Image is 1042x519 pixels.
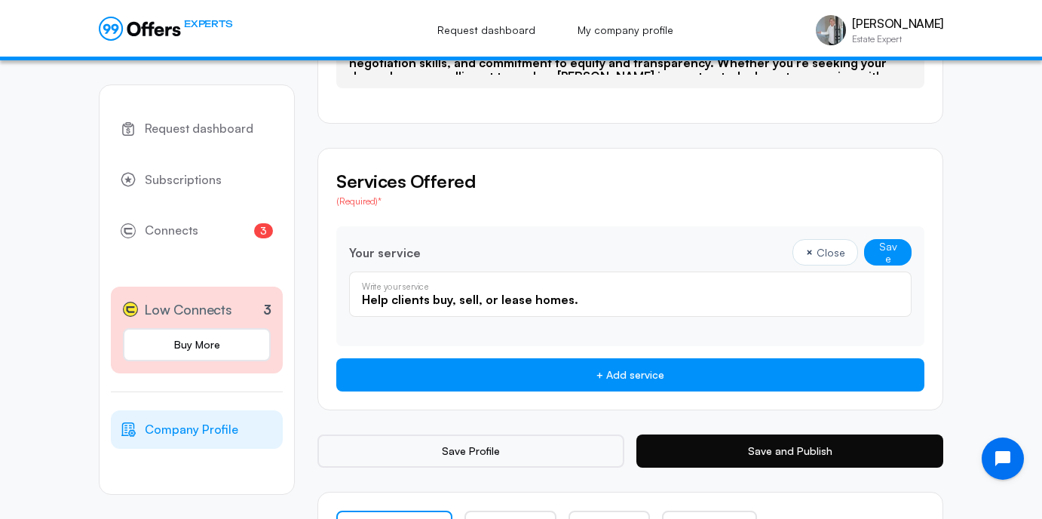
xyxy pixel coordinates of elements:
[852,35,943,44] p: Estate Expert
[111,461,283,500] a: Affiliate Program
[816,15,846,45] img: Melissa Mims
[362,282,429,290] p: Write your service
[123,328,271,361] a: Buy More
[184,17,232,31] span: EXPERTS
[817,247,845,259] span: Close
[852,17,943,31] p: [PERSON_NAME]
[636,435,943,468] button: Save and Publish
[111,410,283,450] a: Company Profile
[349,247,421,259] p: Your service
[99,17,232,41] a: EXPERTS
[145,170,222,190] span: Subscriptions
[111,211,283,250] a: Connects3
[254,223,273,238] span: 3
[144,299,232,321] span: Low Connects
[145,119,253,139] span: Request dashboard
[561,14,690,47] a: My company profile
[792,239,858,266] button: Close
[864,239,912,266] button: Save
[336,167,924,195] h5: Services Offered
[145,221,198,241] span: Connects
[317,435,624,468] button: Save Profile
[336,195,924,208] p: (Required)*
[145,420,238,440] span: Company Profile
[263,299,271,320] p: 3
[336,358,924,392] button: + Add service
[111,109,283,149] a: Request dashboard
[111,161,283,200] a: Subscriptions
[421,14,552,47] a: Request dashboard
